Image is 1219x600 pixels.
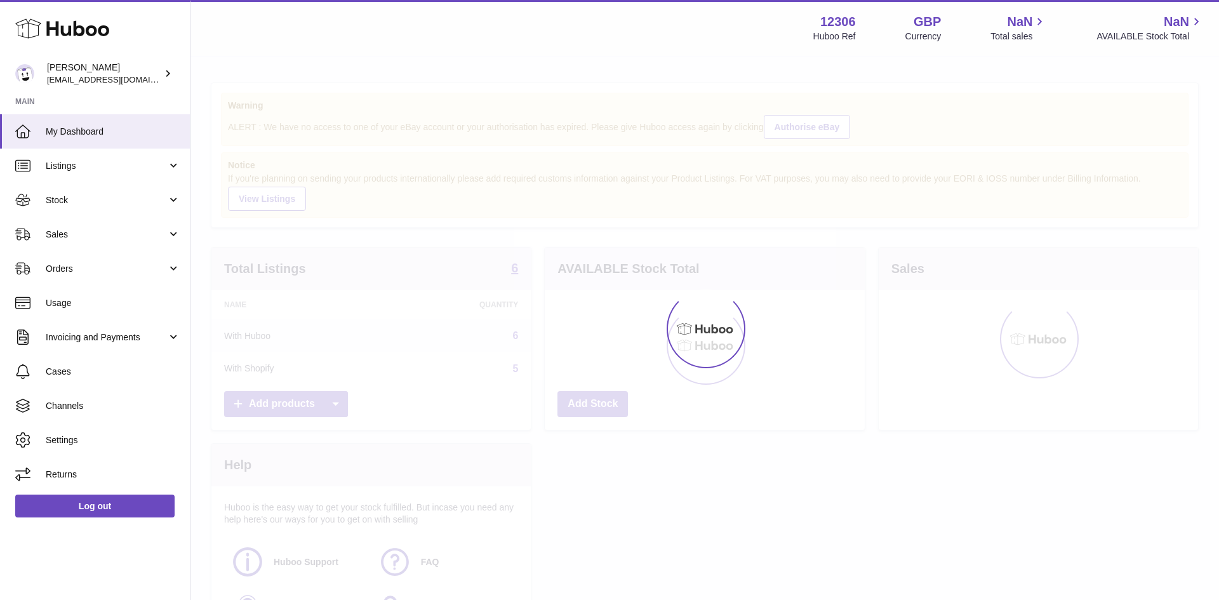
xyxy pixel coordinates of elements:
span: Sales [46,229,167,241]
span: Settings [46,434,180,446]
img: internalAdmin-12306@internal.huboo.com [15,64,34,83]
div: Huboo Ref [813,30,856,43]
div: Currency [905,30,942,43]
strong: GBP [914,13,941,30]
span: AVAILABLE Stock Total [1096,30,1204,43]
span: Listings [46,160,167,172]
a: Log out [15,495,175,517]
span: Returns [46,469,180,481]
span: My Dashboard [46,126,180,138]
span: Cases [46,366,180,378]
span: Orders [46,263,167,275]
span: [EMAIL_ADDRESS][DOMAIN_NAME] [47,74,187,84]
a: NaN Total sales [990,13,1047,43]
a: NaN AVAILABLE Stock Total [1096,13,1204,43]
span: Channels [46,400,180,412]
span: Invoicing and Payments [46,331,167,343]
strong: 12306 [820,13,856,30]
span: Total sales [990,30,1047,43]
span: NaN [1007,13,1032,30]
span: Stock [46,194,167,206]
div: [PERSON_NAME] [47,62,161,86]
span: Usage [46,297,180,309]
span: NaN [1164,13,1189,30]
